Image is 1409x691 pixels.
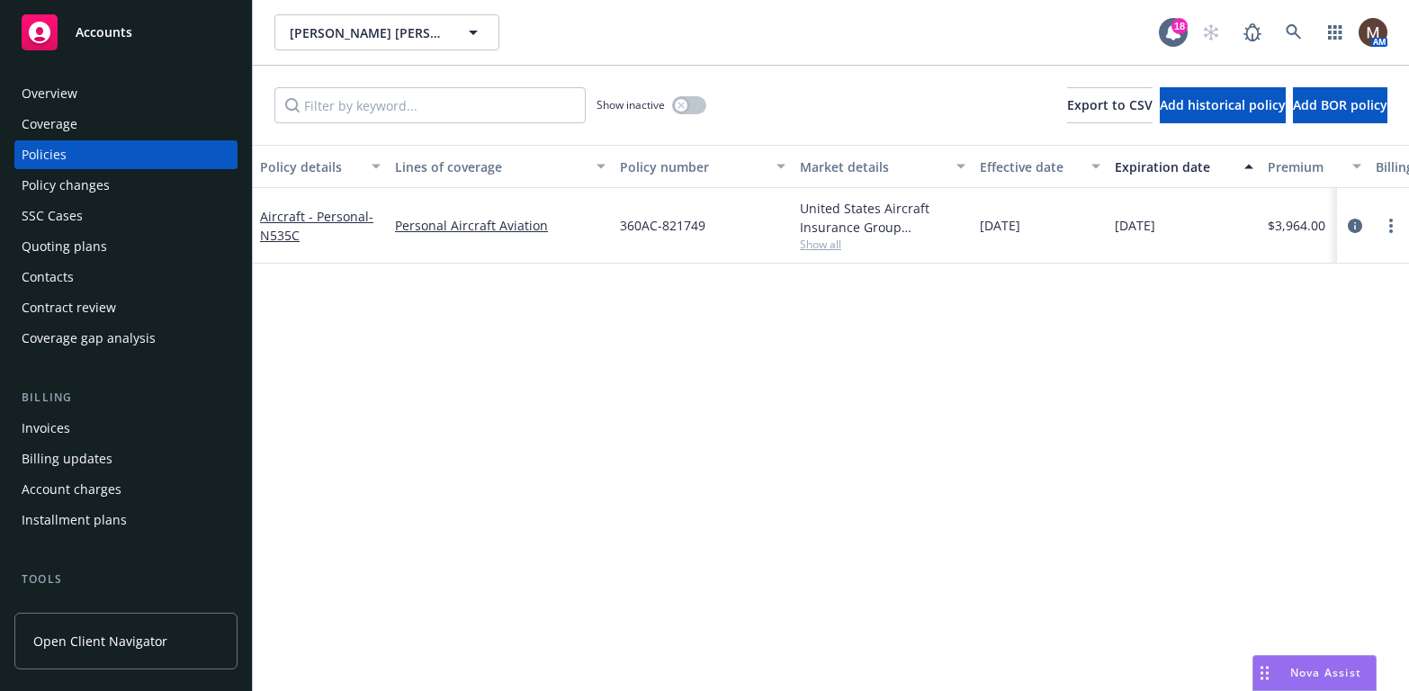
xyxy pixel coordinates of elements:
[33,632,167,651] span: Open Client Navigator
[274,14,499,50] button: [PERSON_NAME] [PERSON_NAME]
[1293,96,1387,113] span: Add BOR policy
[14,506,238,534] a: Installment plans
[1160,87,1286,123] button: Add historical policy
[22,596,98,624] div: Manage files
[14,444,238,473] a: Billing updates
[793,145,973,188] button: Market details
[395,157,586,176] div: Lines of coverage
[22,202,83,230] div: SSC Cases
[290,23,445,42] span: [PERSON_NAME] [PERSON_NAME]
[980,216,1020,235] span: [DATE]
[14,414,238,443] a: Invoices
[14,79,238,108] a: Overview
[14,263,238,292] a: Contacts
[1359,18,1387,47] img: photo
[1276,14,1312,50] a: Search
[22,263,74,292] div: Contacts
[1234,14,1270,50] a: Report a Bug
[22,414,70,443] div: Invoices
[1160,96,1286,113] span: Add historical policy
[14,293,238,322] a: Contract review
[1268,216,1325,235] span: $3,964.00
[22,324,156,353] div: Coverage gap analysis
[22,110,77,139] div: Coverage
[22,293,116,322] div: Contract review
[22,444,112,473] div: Billing updates
[1317,14,1353,50] a: Switch app
[1067,87,1153,123] button: Export to CSV
[14,596,238,624] a: Manage files
[1171,18,1188,34] div: 18
[22,475,121,504] div: Account charges
[1252,655,1377,691] button: Nova Assist
[14,389,238,407] div: Billing
[388,145,613,188] button: Lines of coverage
[1380,215,1402,237] a: more
[1108,145,1261,188] button: Expiration date
[274,87,586,123] input: Filter by keyword...
[14,202,238,230] a: SSC Cases
[260,208,373,244] a: Aircraft - Personal
[1344,215,1366,237] a: circleInformation
[14,110,238,139] a: Coverage
[620,157,766,176] div: Policy number
[1067,96,1153,113] span: Export to CSV
[980,157,1081,176] div: Effective date
[800,199,965,237] div: United States Aircraft Insurance Group ([GEOGRAPHIC_DATA]), United States Aircraft Insurance Grou...
[800,157,946,176] div: Market details
[613,145,793,188] button: Policy number
[260,208,373,244] span: - N535C
[395,216,606,235] a: Personal Aircraft Aviation
[597,97,665,112] span: Show inactive
[14,140,238,169] a: Policies
[14,475,238,504] a: Account charges
[22,79,77,108] div: Overview
[22,506,127,534] div: Installment plans
[260,157,361,176] div: Policy details
[973,145,1108,188] button: Effective date
[22,232,107,261] div: Quoting plans
[1293,87,1387,123] button: Add BOR policy
[253,145,388,188] button: Policy details
[620,216,705,235] span: 360AC-821749
[14,570,238,588] div: Tools
[14,171,238,200] a: Policy changes
[1193,14,1229,50] a: Start snowing
[22,140,67,169] div: Policies
[1115,216,1155,235] span: [DATE]
[1268,157,1342,176] div: Premium
[76,25,132,40] span: Accounts
[800,237,965,252] span: Show all
[14,232,238,261] a: Quoting plans
[1290,665,1361,680] span: Nova Assist
[1261,145,1369,188] button: Premium
[22,171,110,200] div: Policy changes
[14,324,238,353] a: Coverage gap analysis
[1115,157,1234,176] div: Expiration date
[14,7,238,58] a: Accounts
[1253,656,1276,690] div: Drag to move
